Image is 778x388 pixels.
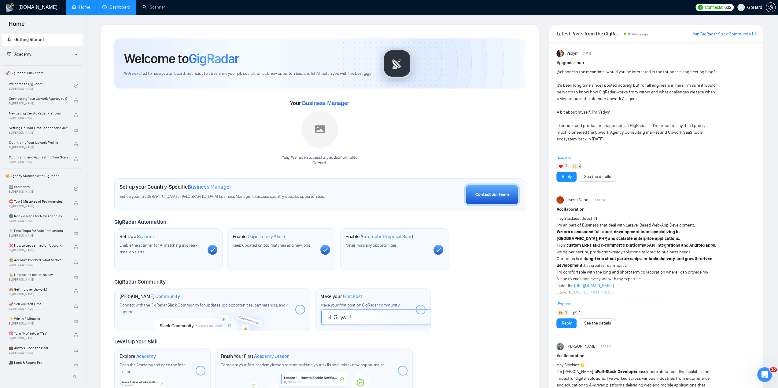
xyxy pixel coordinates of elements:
[74,333,78,337] span: lock
[74,348,78,352] span: lock
[14,52,31,57] span: Academy
[9,110,68,116] span: Navigating the GigRadar Platform
[74,113,78,117] span: lock
[9,257,68,263] span: 😭 Account blocked: what to do?
[120,303,286,314] span: Connect with the GigRadar Slack Community for updates, job opportunities, partnerships, and support.
[7,37,11,42] span: rocket
[566,50,579,57] span: Vadym
[137,234,154,240] span: Scanner
[9,140,68,146] span: Optimizing Your Upwork Profile
[114,219,166,225] span: GigRadar Automation
[556,172,577,182] button: Reply
[9,146,68,149] span: By [PERSON_NAME]
[9,96,68,102] span: Connecting Your Upwork Agency to GigRadar
[559,311,563,315] img: 🔥
[573,290,612,295] a: [URL][DOMAIN_NAME]
[221,353,289,359] h1: Finish Your First
[9,322,68,325] span: By [PERSON_NAME]
[579,362,584,368] span: 👋
[574,283,614,288] a: [URL][DOMAIN_NAME]
[74,304,78,308] span: lock
[72,5,90,10] a: homeHome
[302,100,349,106] span: Business Manager
[572,311,577,315] img: 🚀
[4,20,30,32] span: Home
[74,362,78,367] span: lock
[9,213,68,219] span: 🌚 Rookie Traps for New Agencies
[120,194,360,200] span: Set up your [GEOGRAPHIC_DATA] or [GEOGRAPHIC_DATA] Business Manager to access country-specific op...
[600,344,611,349] span: 9:52 AM
[382,48,412,79] img: gigradar-logo.png
[595,197,605,203] span: 7:58 AM
[9,205,68,208] span: By [PERSON_NAME]
[9,234,68,238] span: By [PERSON_NAME]
[556,318,577,328] button: Reply
[556,30,622,38] span: Latest Posts from the GigRadar Community
[565,310,567,316] span: 1
[766,2,776,12] button: setting
[3,170,83,182] span: 👑 Agency Success with GigRadar
[301,111,338,148] img: placeholder.png
[583,51,591,56] span: [DATE]
[628,32,648,36] span: 10 hours ago
[155,293,180,299] span: Community
[345,243,397,248] span: Never miss any opportunities.
[556,343,564,350] img: Owais Ahmed
[14,37,44,42] span: Getting Started
[74,98,78,103] span: lock
[320,293,362,299] h1: Make your
[584,173,611,180] a: See the details
[254,353,289,359] span: Academy Lesson
[9,351,68,355] span: By [PERSON_NAME]
[120,183,231,190] h1: Set up your Country-Specific
[7,52,11,56] span: fund-projection-screen
[739,5,743,9] span: user
[9,286,68,292] span: 🙈 Getting over Upwork?
[597,369,637,374] strong: Full-Stack Developer
[556,196,564,204] img: Jivesh Nanda
[74,230,78,235] span: lock
[579,163,581,169] span: 4
[9,272,68,278] span: 🔓 Unblocked cases: review
[725,4,731,11] span: 602
[233,243,311,248] span: Keep updated on top matches and new jobs.
[9,79,74,92] a: Welcome to GigRadarBy[PERSON_NAME]
[74,157,78,161] span: lock
[9,198,68,205] span: ⛔ Top 3 Mistakes of Pro Agencies
[698,5,703,10] img: upwork-logo.png
[114,338,157,345] span: Level Up Your Skill
[74,187,78,191] span: check-circle
[9,336,68,340] span: By [PERSON_NAME]
[233,234,286,240] h1: Enable
[9,301,68,307] span: 🚀 Sell Yourself First
[102,5,130,10] a: dashboardDashboard
[566,197,591,203] span: Jivesh Nanda
[74,318,78,323] span: lock
[114,278,166,285] span: GigRadar Community
[584,320,611,327] a: See the details
[74,142,78,147] span: lock
[9,154,68,160] span: Optimizing and A/B Testing Your Scanner for Better Results
[770,367,777,372] span: 10
[189,50,239,67] span: GigRadar
[766,5,776,10] a: setting
[556,50,564,57] img: Vadym
[345,234,413,240] h1: Enable
[752,31,756,37] a: export
[9,360,68,366] span: 🎥 Look & Sound Pro
[579,172,616,182] button: See the details
[9,278,68,281] span: By [PERSON_NAME]
[247,234,286,240] span: Opportunity Alerts
[556,256,712,268] strong: long-term client partnerships, reliable delivery, and growth-driven development
[692,31,751,38] a: Join GigRadar Slack Community
[9,307,68,311] span: By [PERSON_NAME]
[221,362,385,368] span: Complete your first academy lesson to start building your skills and unlock new opportunities.
[579,310,581,316] span: 1
[556,60,756,66] h1: # gigradar-hub
[579,318,616,328] button: See the details
[649,243,715,248] strong: API integrations and Android apps
[74,201,78,205] span: lock
[9,292,68,296] span: By [PERSON_NAME]
[5,3,15,13] img: logo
